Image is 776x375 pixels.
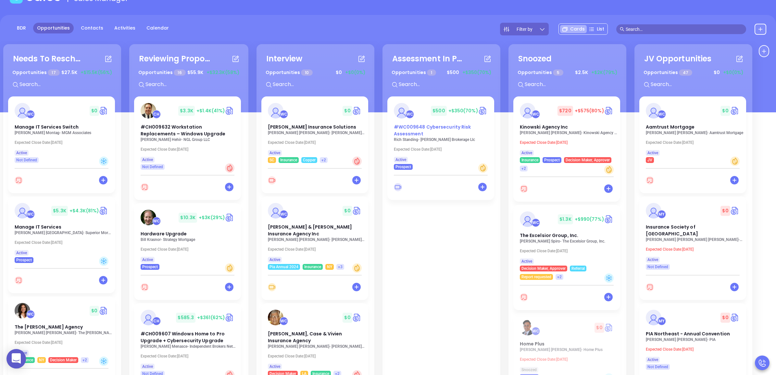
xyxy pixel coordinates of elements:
[448,107,478,114] span: +$350 (70%)
[571,265,585,272] span: Referral
[266,67,313,79] p: Opportunities
[51,206,68,216] span: $ 5.3K
[16,249,27,256] span: Active
[134,96,241,170] a: profileCarla Humber$3.3K+$1.4K(41%)Circle dollar#CH009632 Workstation Replacements – Windows Upgr...
[261,196,369,303] div: profileWalter Contreras$0Circle dollar[PERSON_NAME] & [PERSON_NAME] Insurance Agency Inc[PERSON_N...
[639,196,747,303] div: profileMegan Youmans$0Circle dollarInsurance Society of [GEOGRAPHIC_DATA][PERSON_NAME] [PERSON_NA...
[604,273,614,283] div: Cold
[142,256,153,263] span: Active
[730,206,740,216] a: Quote
[518,67,564,79] p: Opportunities
[8,96,115,163] a: profileWalter Contreras$0Circle dollarManage IT Services Switch[PERSON_NAME] Montag- MGM Associat...
[591,69,617,76] span: +$2K (79%)
[225,313,234,322] img: Quote
[639,196,746,270] a: profileMegan Youmans$0Circle dollarInsurance Society of [GEOGRAPHIC_DATA][PERSON_NAME] [PERSON_NA...
[646,203,661,219] img: Insurance Society of Philadelphia
[478,106,488,116] a: Quote
[387,96,494,170] a: profileWalter Contreras$500+$350(70%)Circle dollar#WC009648 Cybersecurity Risk AssessmentRich Sta...
[518,53,552,65] div: Snoozed
[15,203,30,219] img: Manage IT Services
[352,106,362,116] img: Quote
[644,67,693,79] p: Opportunities
[352,263,362,273] div: Warm
[141,344,238,349] p: George Menasce - Independent Brokers Network, INC
[513,96,621,205] div: profileWalter Contreras$720+$575(80%)Circle dollarKinowski Agency Inc[PERSON_NAME] [PERSON_NAME]-...
[143,23,173,33] a: Calendar
[646,131,743,135] p: Mark T. Favaloro - Aamtrust Mortgage
[304,263,321,270] span: Insurance
[352,313,362,322] img: Quote
[268,237,365,242] p: Heather Murray - Forman & Murray Insurance Agency Inc.
[197,314,225,321] span: +$361 (62%)
[513,96,620,171] a: profileWalter Contreras$720+$575(80%)Circle dollarKinowski Agency Inc[PERSON_NAME] [PERSON_NAME]-...
[604,323,614,332] img: Quote
[639,303,746,370] a: profileMegan Youmans$0Circle dollarPIA Northeast - Annual Convention[PERSON_NAME] [PERSON_NAME]- ...
[604,214,614,224] img: Quote
[268,140,365,145] p: Expected Close Date: [DATE]
[647,263,668,270] span: Not Defined
[517,27,532,31] span: Filter by
[15,324,83,330] span: The Merritt Agency
[261,49,369,96] div: InterviewOpportunities 10$0+$0(0%)
[186,68,205,78] span: $ 55.9K
[26,310,35,319] div: Walter Contreras
[77,23,107,33] a: Contacts
[521,156,538,164] span: Insurance
[99,256,108,266] div: Cold
[394,103,409,119] img: #WC009648 Cybersecurity Risk Assessment
[646,247,743,252] p: Expected Close Date: [DATE]
[50,356,77,364] span: Decision Maker
[513,205,620,280] a: profileWalter Contreras$1.3K+$990(77%)Circle dollarThe Excelsior Group, Inc.[PERSON_NAME] Spiro- ...
[152,317,161,325] div: Carla Humber
[573,68,590,78] span: $ 2.5K
[520,140,617,145] p: Expected Close Date: [DATE]
[268,224,352,237] span: Forman & Murray Insurance Agency Inc
[520,131,617,135] p: Craig Wilson - Kinowski Agency Inc
[13,23,30,33] a: BDR
[268,103,283,119] img: Davenport Insurance Solutions
[431,106,446,116] span: $ 500
[81,69,112,76] span: +$15.5K (56%)
[269,256,280,263] span: Active
[712,68,721,78] span: $ 0
[8,196,115,263] a: profileWalter Contreras$5.3K+$4.3K(81%)Circle dollarManage IT Services[PERSON_NAME] [GEOGRAPHIC_D...
[15,331,112,335] p: Abigail Merritt - The Merritt Agency
[269,363,280,370] span: Active
[26,210,35,219] div: Walter Contreras
[280,210,288,219] div: Walter Contreras
[15,131,112,135] p: Rachel Montag - MGM Associates
[387,96,495,203] div: profileWalter Contreras$500+$350(70%)Circle dollar#WC009648 Cybersecurity Risk AssessmentRich Sta...
[395,156,406,163] span: Active
[15,103,30,119] img: Manage IT Services Switch
[679,69,692,76] span: 47
[720,313,730,323] span: $ 0
[520,124,568,130] span: Kinowski Agency Inc
[553,69,563,76] span: 5
[604,106,614,116] img: Quote
[179,213,197,223] span: $ 10.3K
[524,80,621,89] input: Search...
[99,306,108,316] a: Quote
[394,137,491,142] p: Rich Standing - Chadwick Brokerage Llc
[15,140,112,145] p: Expected Close Date: [DATE]
[521,258,532,265] span: Active
[394,124,471,137] span: #WC009648 Cybersecurity Risk Assessment
[268,131,365,135] p: Philip Davenport - Davenport Insurance Solutions
[521,273,551,281] span: Report requested
[303,156,316,164] span: Copper
[225,213,234,222] img: Quote
[520,211,535,227] img: The Excelsior Group, Inc.
[406,110,414,119] div: Walter Contreras
[99,206,108,216] img: Quote
[141,237,238,242] p: Bill Krasnor - Strategy Mortgage
[646,103,661,119] img: Aamtrust Mortgage
[13,53,84,65] div: Needs To Reschedule
[321,156,326,164] span: +2
[730,106,740,116] a: Quote
[646,310,661,325] img: PIA Northeast - Annual Convention
[142,163,163,170] span: Not Defined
